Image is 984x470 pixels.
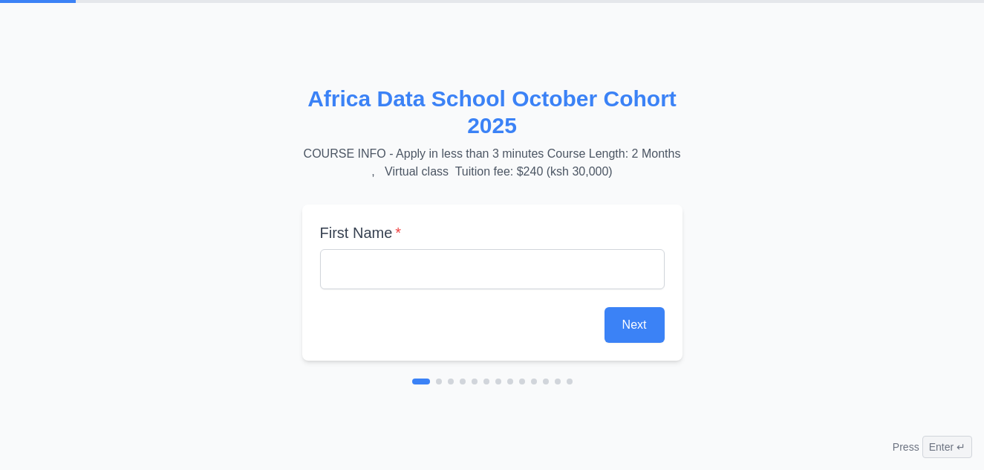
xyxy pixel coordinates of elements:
[922,436,972,458] span: Enter ↵
[605,307,665,343] button: Next
[302,145,682,181] p: COURSE INFO - Apply in less than 3 minutes Course Length: 2 Months , Virtual class Tuition fee: $...
[302,86,682,139] h2: Africa Data School October Cohort 2025
[320,222,665,243] label: First Name
[893,436,972,458] div: Press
